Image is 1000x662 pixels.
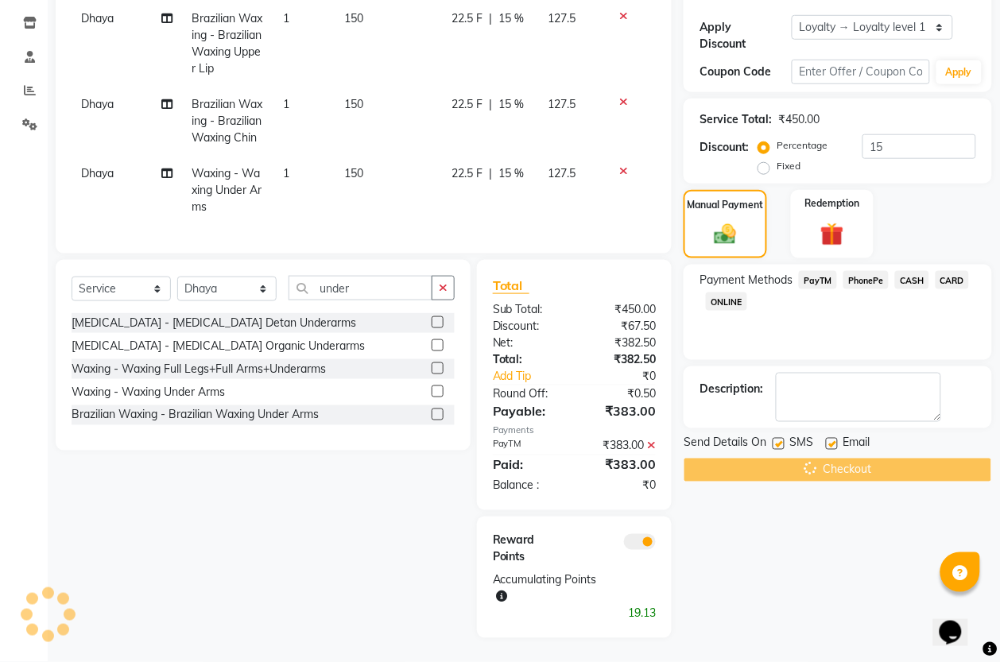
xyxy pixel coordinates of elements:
[72,338,365,354] div: [MEDICAL_DATA] - [MEDICAL_DATA] Organic Underarms
[700,19,792,52] div: Apply Discount
[192,11,262,75] span: Brazilian Waxing - Brazilian Waxing Upper Lip
[489,10,492,27] span: |
[284,11,290,25] span: 1
[489,165,492,182] span: |
[452,10,483,27] span: 22.5 F
[700,111,772,128] div: Service Total:
[777,159,800,173] label: Fixed
[498,10,524,27] span: 15 %
[72,315,356,331] div: [MEDICAL_DATA] - [MEDICAL_DATA] Detan Underarms
[452,165,483,182] span: 22.5 F
[700,272,793,288] span: Payment Methods
[481,318,575,335] div: Discount:
[481,572,622,606] div: Accumulating Points
[72,407,319,424] div: Brazilian Waxing - Brazilian Waxing Under Arms
[843,435,870,455] span: Email
[481,455,575,474] div: Paid:
[284,166,290,180] span: 1
[936,60,982,84] button: Apply
[498,165,524,182] span: 15 %
[688,198,764,212] label: Manual Payment
[933,598,984,646] iframe: chat widget
[575,385,669,402] div: ₹0.50
[289,276,432,300] input: Search or Scan
[344,11,363,25] span: 150
[344,166,363,180] span: 150
[81,11,114,25] span: Dhaya
[575,335,669,351] div: ₹382.50
[575,438,669,455] div: ₹383.00
[548,97,576,111] span: 127.5
[481,606,668,622] div: 19.13
[575,351,669,368] div: ₹382.50
[895,271,929,289] span: CASH
[548,166,576,180] span: 127.5
[481,478,575,494] div: Balance :
[481,368,590,385] a: Add Tip
[344,97,363,111] span: 150
[778,111,820,128] div: ₹450.00
[81,166,114,180] span: Dhaya
[707,222,743,247] img: _cash.svg
[81,97,114,111] span: Dhaya
[493,424,656,438] div: Payments
[936,271,970,289] span: CARD
[575,478,669,494] div: ₹0
[489,96,492,113] span: |
[792,60,930,84] input: Enter Offer / Coupon Code
[843,271,889,289] span: PhonePe
[192,166,262,214] span: Waxing - Waxing Under Arms
[575,318,669,335] div: ₹67.50
[575,301,669,318] div: ₹450.00
[498,96,524,113] span: 15 %
[706,292,747,311] span: ONLINE
[481,438,575,455] div: PayTM
[481,301,575,318] div: Sub Total:
[192,97,262,145] span: Brazilian Waxing - Brazilian Waxing Chin
[590,368,668,385] div: ₹0
[700,64,792,80] div: Coupon Code
[72,361,326,377] div: Waxing - Waxing Full Legs+Full Arms+Underarms
[548,11,576,25] span: 127.5
[777,138,828,153] label: Percentage
[804,196,859,211] label: Redemption
[481,532,575,566] div: Reward Points
[481,402,575,421] div: Payable:
[481,351,575,368] div: Total:
[575,455,669,474] div: ₹383.00
[72,384,225,401] div: Waxing - Waxing Under Arms
[700,139,749,156] div: Discount:
[700,381,763,397] div: Description:
[813,220,851,250] img: _gift.svg
[481,385,575,402] div: Round Off:
[284,97,290,111] span: 1
[493,277,529,294] span: Total
[452,96,483,113] span: 22.5 F
[481,335,575,351] div: Net:
[799,271,837,289] span: PayTM
[789,435,813,455] span: SMS
[575,402,669,421] div: ₹383.00
[684,435,766,455] span: Send Details On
